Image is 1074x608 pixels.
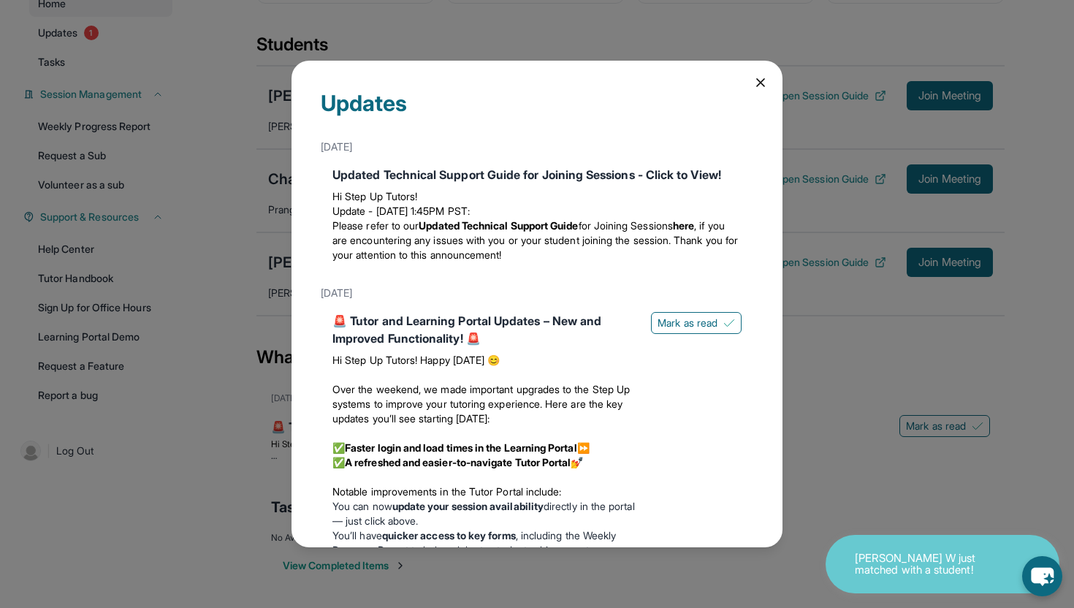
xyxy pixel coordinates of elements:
[321,280,753,306] div: [DATE]
[419,219,578,232] strong: Updated Technical Support Guide
[723,317,735,329] img: Mark as read
[332,219,419,232] span: Please refer to our
[332,441,345,454] span: ✅
[577,441,590,454] span: ⏩
[579,219,673,232] span: for Joining Sessions
[321,90,753,134] div: Updates
[332,354,500,366] span: Hi Step Up Tutors! Happy [DATE] 😊
[673,219,694,232] a: here
[332,166,742,183] div: Updated Technical Support Guide for Joining Sessions - Click to View!
[332,528,639,558] li: You’ll have
[332,205,470,217] span: Update - [DATE] 1:45PM PST:
[345,456,571,468] strong: A refreshed and easier-to-navigate Tutor Portal
[321,134,753,160] div: [DATE]
[651,312,742,334] button: Mark as read
[855,552,1001,577] p: [PERSON_NAME] W just matched with a student!
[658,316,717,330] span: Mark as read
[332,312,639,347] div: 🚨 Tutor and Learning Portal Updates – New and Improved Functionality! 🚨
[332,500,392,512] span: You can now
[392,500,544,512] strong: update your session availability
[345,441,577,454] strong: Faster login and load times in the Learning Portal
[382,529,516,541] strong: quicker access to key forms
[1022,556,1062,596] button: chat-button
[571,456,583,468] span: 💅
[332,456,345,468] span: ✅
[332,485,561,498] span: Notable improvements in the Tutor Portal include:
[332,219,738,261] span: , if you are encountering any issues with you or your student joining the session. Thank you for ...
[332,190,417,202] span: Hi Step Up Tutors!
[332,383,630,425] span: Over the weekend, we made important upgrades to the Step Up systems to improve your tutoring expe...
